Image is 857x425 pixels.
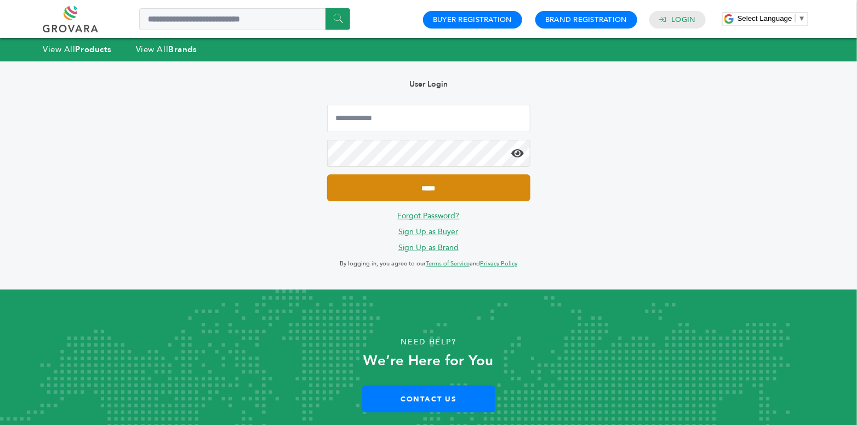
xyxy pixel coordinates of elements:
a: Sign Up as Buyer [399,226,459,237]
span: Select Language [738,14,792,22]
a: Login [671,15,695,25]
span: ​ [795,14,796,22]
input: Search a product or brand... [139,8,350,30]
a: View AllBrands [136,44,197,55]
a: Privacy Policy [480,259,517,268]
p: By logging in, you agree to our and [327,257,530,270]
p: Need Help? [43,334,814,350]
a: View AllProducts [43,44,112,55]
a: Sign Up as Brand [398,242,459,253]
input: Email Address [327,105,530,132]
input: Password [327,140,530,167]
a: Forgot Password? [398,211,460,221]
a: Terms of Service [426,259,470,268]
strong: We’re Here for You [364,351,494,371]
b: User Login [409,79,448,89]
span: ▼ [798,14,805,22]
a: Brand Registration [545,15,627,25]
strong: Products [76,44,112,55]
a: Select Language​ [738,14,805,22]
a: Buyer Registration [433,15,512,25]
strong: Brands [168,44,197,55]
a: Contact Us [362,386,495,412]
